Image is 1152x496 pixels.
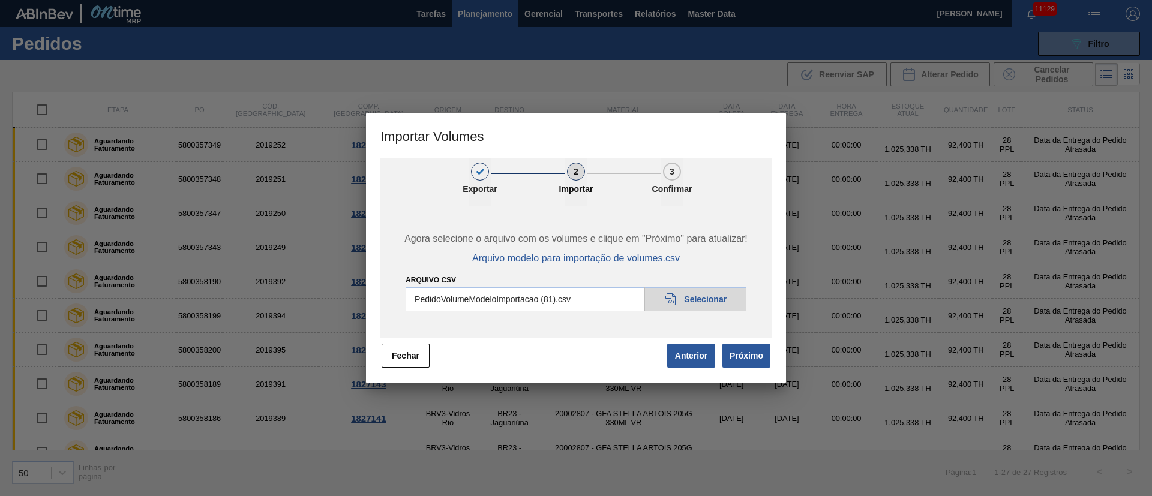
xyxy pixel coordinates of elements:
[661,158,683,206] button: 3Confirmar
[667,344,715,368] button: Anterior
[366,113,786,158] h3: Importar Volumes
[722,344,770,368] button: Próximo
[471,163,489,181] div: 1
[642,184,702,194] p: Confirmar
[450,184,510,194] p: Exportar
[394,233,758,244] span: Agora selecione o arquivo com os volumes e clique em "Próximo" para atualizar!
[565,158,587,206] button: 2Importar
[567,163,585,181] div: 2
[406,276,456,284] label: Arquivo csv
[469,158,491,206] button: 1Exportar
[663,163,681,181] div: 3
[472,253,680,264] span: Arquivo modelo para importação de volumes.csv
[382,344,430,368] button: Fechar
[546,184,606,194] p: Importar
